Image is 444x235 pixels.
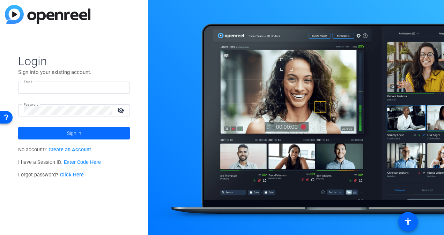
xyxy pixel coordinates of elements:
[67,124,81,142] span: Sign in
[18,172,84,178] span: Forgot password?
[24,84,124,92] input: Enter Email Address
[64,159,101,165] a: Enter Code Here
[60,172,84,178] a: Click Here
[18,147,91,153] span: No account?
[24,103,39,106] mat-label: Password
[24,80,32,84] mat-label: Email
[5,5,90,24] img: blue-gradient.svg
[18,159,101,165] span: I have a Session ID.
[49,147,91,153] a: Create an Account
[18,68,130,76] p: Sign into your existing account.
[404,218,412,226] mat-icon: accessibility
[18,127,130,139] button: Sign in
[113,105,130,115] mat-icon: visibility_off
[18,54,130,68] span: Login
